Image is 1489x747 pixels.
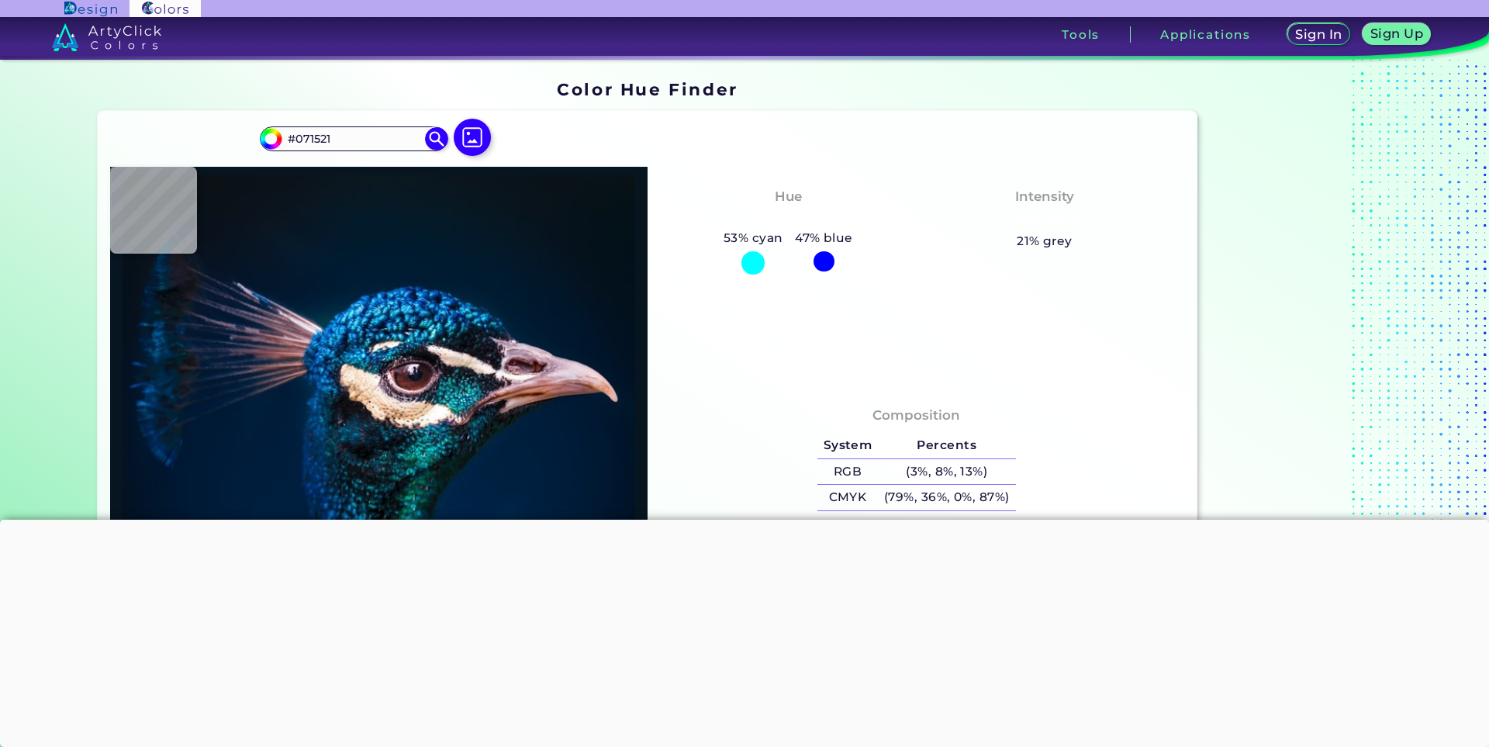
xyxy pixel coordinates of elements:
[282,128,426,149] input: type color..
[557,78,738,101] h1: Color Hue Finder
[1062,29,1100,40] h3: Tools
[817,459,878,485] h5: RGB
[872,404,960,427] h4: Composition
[1204,74,1397,708] iframe: Advertisement
[425,127,448,150] img: icon search
[878,485,1015,510] h5: (79%, 36%, 0%, 87%)
[1363,24,1429,45] a: Sign Up
[1017,231,1073,251] h5: 21% grey
[454,119,491,156] img: icon picture
[1296,28,1342,40] h5: Sign In
[1015,185,1074,208] h4: Intensity
[64,2,116,16] img: ArtyClick Design logo
[118,175,640,707] img: img_pavlin.jpg
[717,228,789,248] h5: 53% cyan
[744,210,832,229] h3: Cyan-Blue
[789,228,859,248] h5: 47% blue
[878,433,1015,458] h5: Percents
[1004,210,1086,229] h3: Moderate
[817,485,878,510] h5: CMYK
[52,23,161,51] img: logo_artyclick_colors_white.svg
[1160,29,1251,40] h3: Applications
[1288,24,1349,45] a: Sign In
[878,459,1015,485] h5: (3%, 8%, 13%)
[775,185,802,208] h4: Hue
[1371,27,1423,40] h5: Sign Up
[817,433,878,458] h5: System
